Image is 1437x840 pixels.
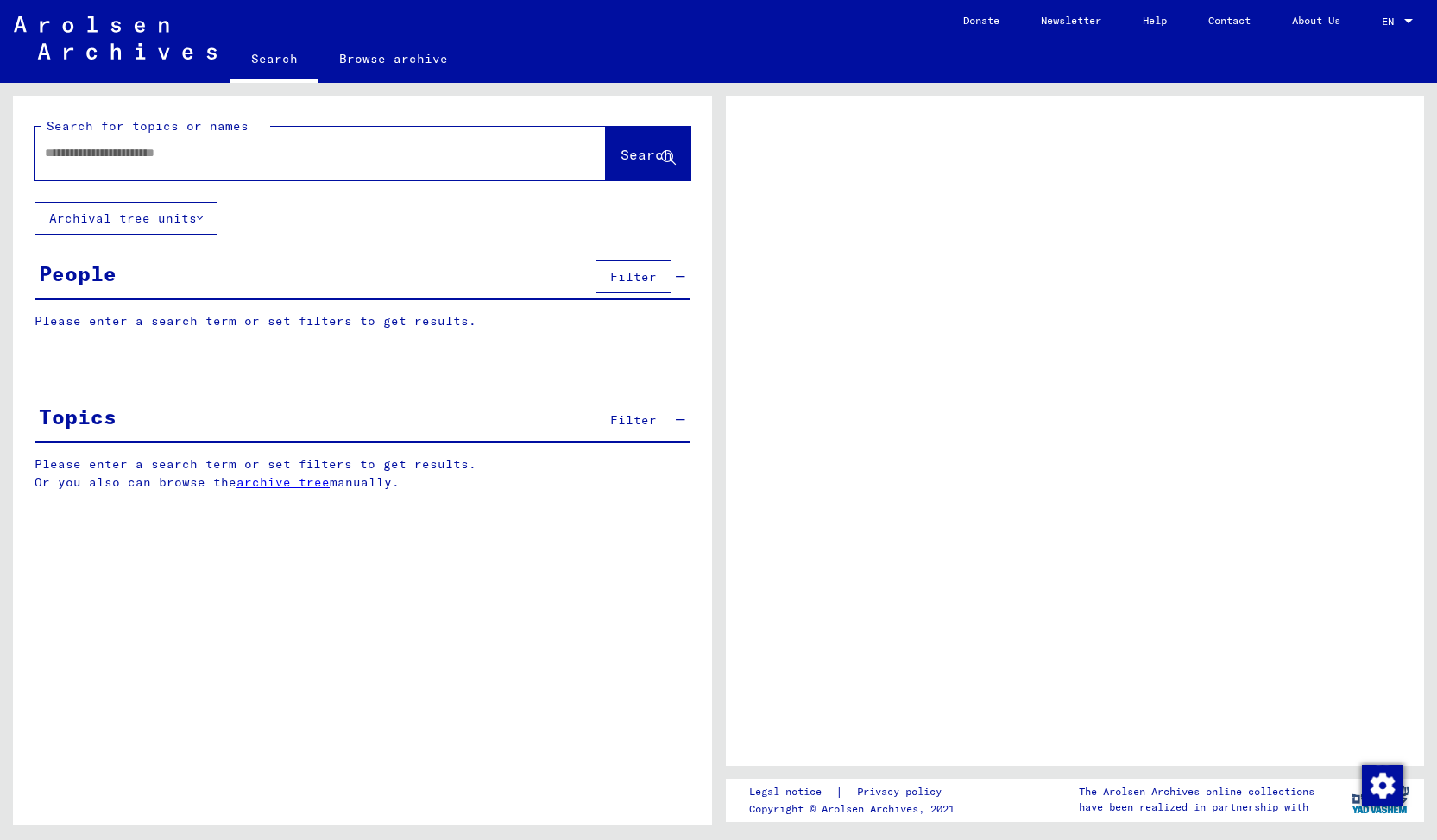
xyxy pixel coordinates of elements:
[35,455,690,492] p: Please enter a search term or set filters to get results. Or you also can browse the manually.
[610,269,657,285] span: Filter
[596,260,671,293] button: Filter
[621,146,672,163] span: Search
[1362,765,1403,806] img: Change consent
[35,202,217,235] button: Archival tree units
[318,38,469,79] a: Browse archive
[610,412,657,428] span: Filter
[1348,778,1413,821] img: yv_logo.png
[39,258,117,289] div: People
[749,783,835,801] a: Legal notice
[35,312,690,330] p: Please enter a search term or set filters to get results.
[230,38,318,83] a: Search
[1079,784,1314,799] p: The Arolsen Archives online collections
[843,783,962,801] a: Privacy policy
[39,401,117,432] div: Topics
[14,16,217,60] img: Arolsen_neg.svg
[596,404,671,436] button: Filter
[606,127,690,180] button: Search
[749,801,962,817] p: Copyright © Arolsen Archives, 2021
[749,783,962,801] div: |
[47,118,249,134] mat-label: Search for topics or names
[1079,799,1314,815] p: have been realized in partnership with
[1382,16,1401,28] span: EN
[236,474,330,490] a: archive tree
